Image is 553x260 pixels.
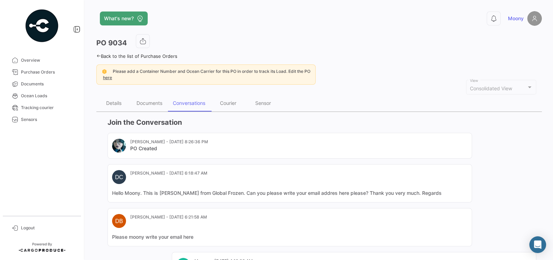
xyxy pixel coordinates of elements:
[470,85,512,91] span: Consolidated View
[112,234,467,240] mat-card-content: Please moony write your email here
[96,38,127,48] h3: PO 9034
[106,100,121,106] div: Details
[104,15,134,22] span: What's new?
[100,12,148,25] button: What's new?
[6,90,78,102] a: Ocean Loads
[508,15,524,22] span: Moony
[113,69,310,74] span: Please add a Container Number and Ocean Carrier for this PO in order to track its Load. Edit the PO
[112,190,467,197] mat-card-content: Hello Moony. This is [PERSON_NAME] from Global Frozen. Can you please write your email addres her...
[130,145,208,152] mat-card-title: PO Created
[21,225,75,231] span: Logout
[96,53,177,59] a: Back to the list of Purchase Orders
[6,78,78,90] a: Documents
[108,117,536,127] h3: Join the Conversation
[21,69,75,75] span: Purchase Orders
[130,139,208,145] mat-card-subtitle: [PERSON_NAME] - [DATE] 8:26:36 PM
[130,214,207,220] mat-card-subtitle: [PERSON_NAME] - [DATE] 6:21:58 AM
[529,236,546,253] div: Abrir Intercom Messenger
[6,54,78,66] a: Overview
[102,75,113,80] a: here
[21,116,75,123] span: Sensors
[220,100,236,106] div: Courier
[6,114,78,125] a: Sensors
[21,105,75,111] span: Tracking courier
[21,81,75,87] span: Documents
[130,170,207,176] mat-card-subtitle: [PERSON_NAME] - [DATE] 6:18:47 AM
[112,170,126,184] div: DC
[173,100,205,106] div: Conversations
[6,102,78,114] a: Tracking courier
[21,93,75,99] span: Ocean Loads
[24,8,59,43] img: powered-by.png
[137,100,162,106] div: Documents
[527,11,542,26] img: placeholder-user.png
[6,66,78,78] a: Purchase Orders
[112,214,126,228] div: DB
[255,100,271,106] div: Sensor
[112,139,126,153] img: IMG_20220614_122528.jpg
[21,57,75,63] span: Overview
